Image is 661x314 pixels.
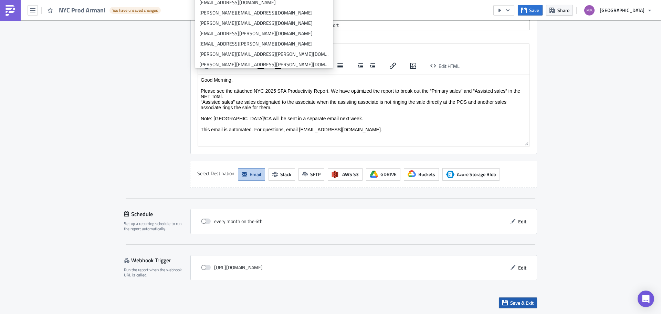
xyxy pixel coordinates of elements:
[199,30,329,37] div: [EMAIL_ADDRESS][PERSON_NAME][DOMAIN_NAME]
[5,5,16,16] img: PushMetrics
[600,7,644,14] span: [GEOGRAPHIC_DATA]
[584,4,595,16] img: Avatar
[298,61,310,71] button: Align left
[310,61,322,71] button: Align center
[546,5,573,16] button: Share
[3,3,329,80] body: Rich Text Area. Press ALT-0 for help.
[198,36,530,42] label: Message
[199,20,329,27] div: [PERSON_NAME][EMAIL_ADDRESS][DOMAIN_NAME]
[580,3,656,18] button: [GEOGRAPHIC_DATA]
[507,216,530,227] button: Edit
[367,61,378,71] button: Increase indent
[518,5,543,16] button: Save
[529,7,539,14] span: Save
[199,9,329,16] div: [PERSON_NAME][EMAIL_ADDRESS][DOMAIN_NAME]
[124,221,186,232] div: Set up a recurring schedule to run the report automatically.
[198,74,529,138] iframe: Rich Text Area
[199,40,329,47] div: [EMAIL_ADDRESS][PERSON_NAME][DOMAIN_NAME]
[3,3,329,80] div: Good Morning, Please see the attached NYC 2025 SFA Productivity Report. We have optimized the rep...
[222,61,234,71] button: Bold
[322,61,334,71] button: Align right
[439,62,460,69] span: Edit HTML
[59,6,106,14] span: NYC Prod Armani
[522,138,529,146] div: Resize
[446,170,454,179] span: Azure Storage Blob
[234,61,246,71] button: Italic
[457,171,496,178] span: Azure Storage Blob
[201,262,263,273] div: [URL][DOMAIN_NAME]
[255,61,272,71] div: Background color
[124,267,186,278] div: Run the report when the webhook URL is called.
[272,61,290,71] div: Text color
[269,168,295,181] button: Slack
[355,61,366,71] button: Decrease indent
[238,168,265,181] button: Email
[518,264,526,271] span: Edit
[199,51,329,58] div: [PERSON_NAME][EMAIL_ADDRESS][PERSON_NAME][DOMAIN_NAME]
[499,297,537,308] button: Save & Exit
[328,168,363,181] button: AWS S3
[387,61,399,71] button: Insert/edit link
[334,61,346,71] button: Justify
[407,61,419,71] button: Insert/edit image
[298,168,324,181] button: SFTP
[124,209,190,219] div: Schedule
[418,171,435,178] span: Buckets
[280,171,291,178] span: Slack
[518,218,526,225] span: Edit
[199,61,329,68] div: [PERSON_NAME][EMAIL_ADDRESS][PERSON_NAME][DOMAIN_NAME]
[366,168,400,181] button: GDRIVE
[197,168,234,179] label: Select Destination
[380,171,397,178] span: GDRIVE
[342,171,359,178] span: AWS S3
[250,171,261,178] span: Email
[201,216,263,226] div: every month on the 6th
[202,61,214,71] button: Clear formatting
[442,168,500,181] button: Azure Storage BlobAzure Storage Blob
[310,171,321,178] span: SFTP
[124,255,190,265] div: Webhook Trigger
[510,299,534,306] span: Save & Exit
[557,7,569,14] span: Share
[638,291,654,307] div: Open Intercom Messenger
[112,8,158,13] span: You have unsaved changes
[404,168,439,181] button: Buckets
[507,262,530,273] button: Edit
[428,61,462,71] button: Edit HTML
